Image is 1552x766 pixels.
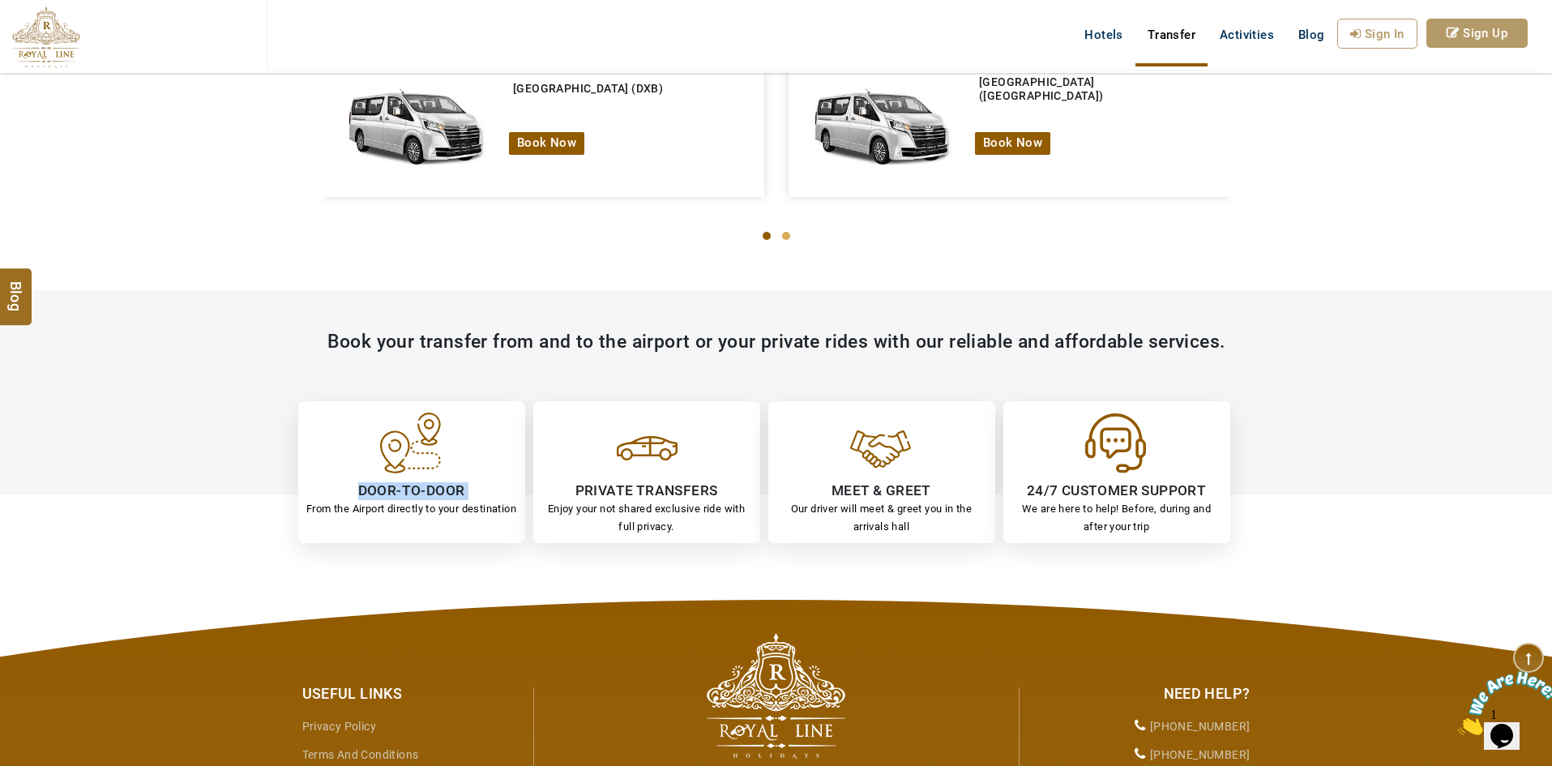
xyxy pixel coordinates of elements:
[776,482,987,500] h4: MEET & GREET
[302,683,521,704] div: Useful Links
[6,6,107,71] img: Chat attention grabber
[302,748,419,761] a: Terms and Conditions
[707,633,845,759] img: The Royal Line Holidays
[1011,482,1222,500] h4: 24/7 CUSTOMER SUPPORT
[306,500,516,518] p: From the Airport directly to your destination
[1032,713,1251,741] li: [PHONE_NUMBER]
[302,720,377,733] a: Privacy Policy
[6,280,27,294] span: Blog
[1426,19,1528,48] a: Sign Up
[1011,500,1222,535] p: We are here to help! Before, during and after your trip
[1135,19,1208,51] a: Transfer
[12,6,80,68] img: The Royal Line Holidays
[306,482,516,500] h4: DOOR-TO-DOOR
[1337,19,1417,49] a: Sign In
[302,331,1251,353] div: Book your transfer from and to the airport or your private rides with our reliable and affordable...
[6,6,13,20] span: 1
[1032,683,1251,704] div: Need Help?
[541,500,752,535] p: Enjoy your not shared exclusive ride with full privacy.
[1072,19,1135,51] a: Hotels
[1452,665,1552,742] iframe: chat widget
[541,482,752,500] h4: PRIVATE TRANSFERS
[776,500,987,535] p: Our driver will meet & greet you in the arrivals hall
[1286,19,1337,51] a: Blog
[1208,19,1286,51] a: Activities
[1298,28,1325,42] span: Blog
